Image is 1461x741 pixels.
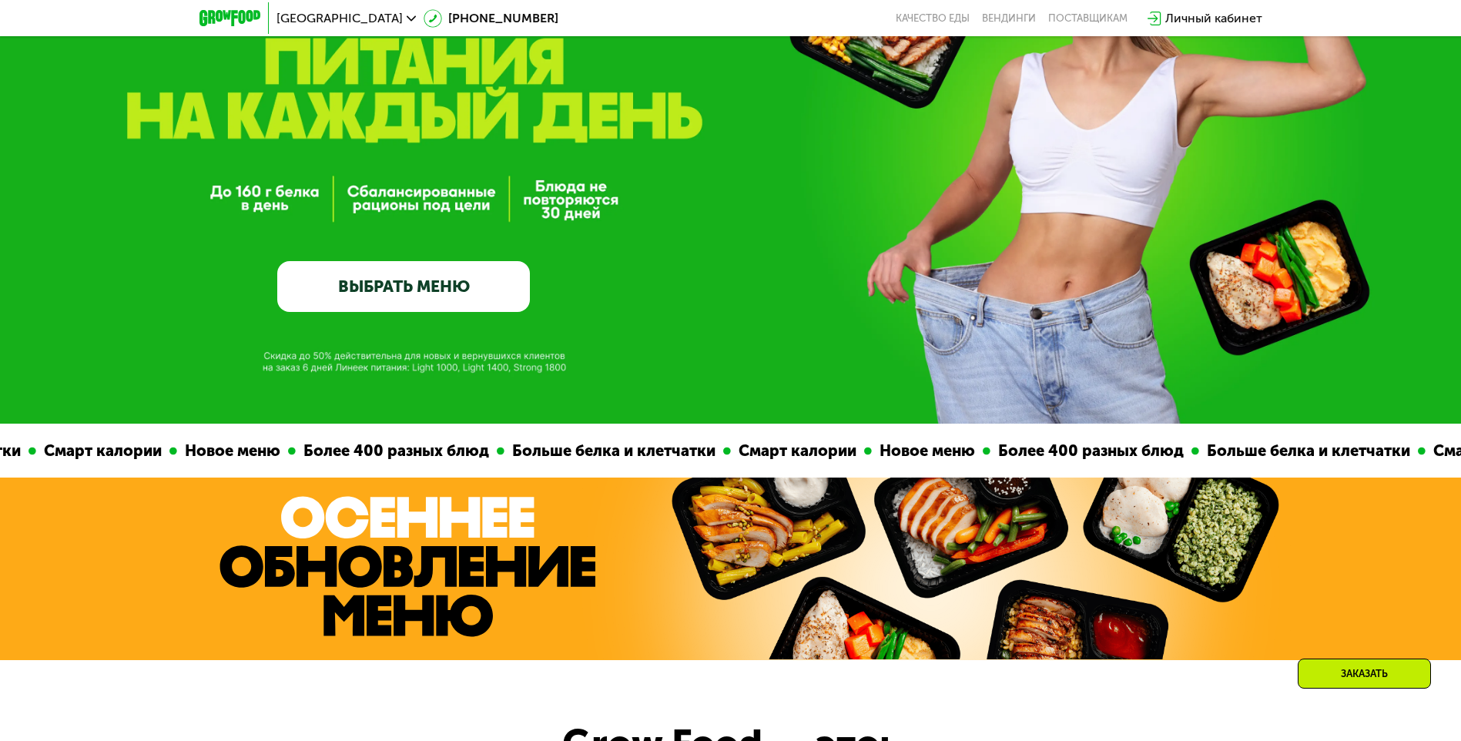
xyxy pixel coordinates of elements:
a: [PHONE_NUMBER] [424,9,558,28]
a: Качество еды [896,12,970,25]
div: Заказать [1298,659,1431,689]
div: Новое меню [871,439,982,463]
a: Вендинги [982,12,1036,25]
div: Смарт калории [730,439,863,463]
div: Более 400 разных блюд [295,439,496,463]
div: Личный кабинет [1165,9,1262,28]
div: поставщикам [1048,12,1128,25]
div: Более 400 разных блюд [990,439,1191,463]
div: Смарт калории [35,439,169,463]
div: Больше белка и клетчатки [504,439,722,463]
span: [GEOGRAPHIC_DATA] [276,12,403,25]
div: Новое меню [176,439,287,463]
div: Больше белка и клетчатки [1198,439,1417,463]
a: ВЫБРАТЬ МЕНЮ [277,261,530,312]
